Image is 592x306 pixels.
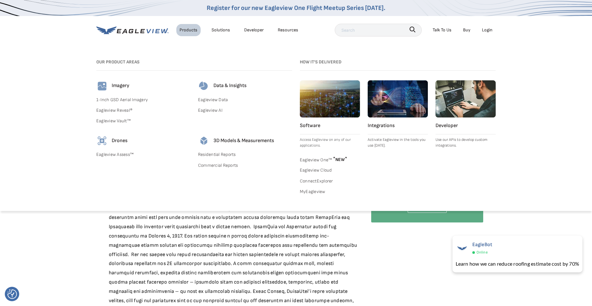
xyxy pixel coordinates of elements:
[300,154,360,164] a: Eagleview One™ *NEW*
[213,83,246,89] h4: Data & Insights
[436,137,496,149] p: Use our APIs to develop custom integrations.
[456,242,468,254] img: EagleBot
[198,135,210,147] img: 3d-models-icon.svg
[198,161,292,169] a: Commercial Reports
[368,123,428,129] h4: Integrations
[213,138,274,144] h4: 3D Models & Measurements
[482,26,492,34] div: Login
[96,80,108,92] img: imagery-icon.svg
[300,177,360,185] a: ConnectExplorer
[436,123,496,129] h4: Developer
[7,289,17,299] button: Consent Preferences
[198,150,292,158] a: Residential Reports
[212,26,230,34] div: Solutions
[112,83,129,89] h4: Imagery
[198,80,210,92] img: data-icon.svg
[300,123,360,129] h4: Software
[300,80,360,117] img: software.webp
[368,80,428,117] img: integrations.webp
[463,26,470,34] a: Buy
[112,138,127,144] h4: Drones
[96,150,190,158] a: Eagleview Assess™
[96,60,292,65] h3: Our Product Areas
[476,249,488,256] span: Online
[433,26,452,34] div: Talk To Us
[332,157,347,162] span: NEW
[96,106,190,114] a: Eagleview Reveal®
[207,4,385,12] a: Register for our new Eagleview One Flight Meetup Series [DATE].
[96,96,190,104] a: 1-Inch GSD Aerial Imagery
[244,26,264,34] a: Developer
[456,260,579,268] div: Learn how we can reduce roofing estimate cost by 70%
[472,242,492,248] span: EagleBot
[96,135,108,147] img: drones-icon.svg
[198,106,292,114] a: Eagleview AI
[278,26,298,34] div: Resources
[368,80,428,149] a: Integrations Activate Eagleview in the tools you use [DATE].
[198,96,292,104] a: Eagleview Data
[300,137,360,149] p: Access Eagleview on any of our applications.
[368,137,428,149] p: Activate Eagleview in the tools you use [DATE].
[300,188,360,196] a: MyEagleview
[7,289,17,299] img: Revisit consent button
[335,24,422,36] input: Search
[436,80,496,117] img: developer.webp
[300,60,496,65] h3: How it's Delivered
[96,117,190,125] a: Eagleview Vault™
[300,166,360,174] a: Eagleview Cloud
[436,80,496,149] a: Developer Use our APIs to develop custom integrations.
[180,26,197,34] div: Products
